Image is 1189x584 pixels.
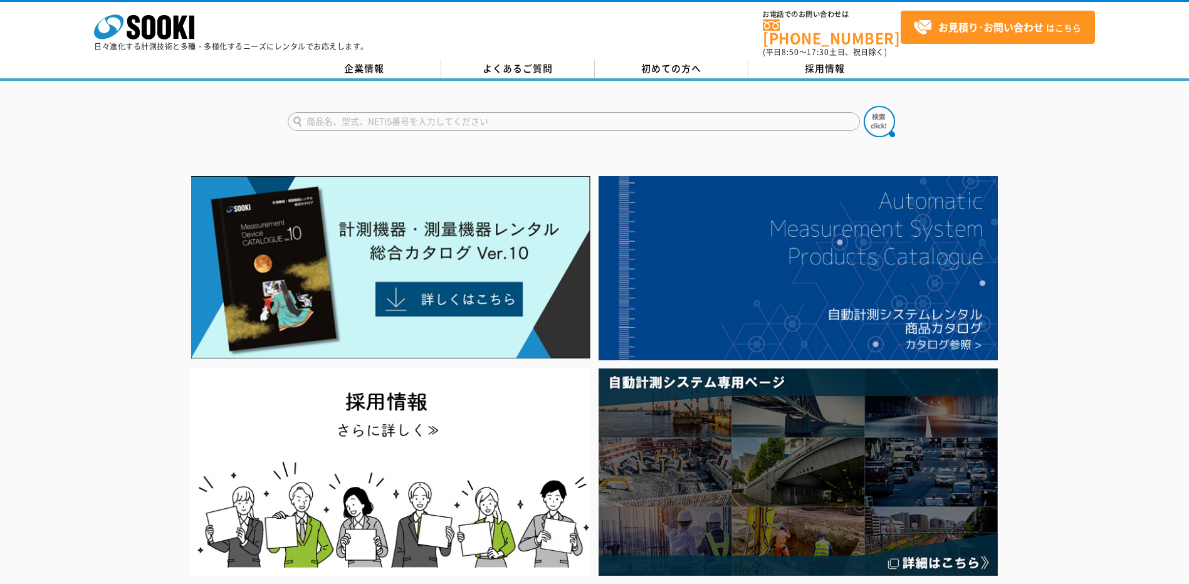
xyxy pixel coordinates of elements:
[748,60,902,78] a: 採用情報
[901,11,1095,44] a: お見積り･お問い合わせはこちら
[595,60,748,78] a: 初めての方へ
[807,46,829,58] span: 17:30
[191,368,590,576] img: SOOKI recruit
[938,19,1044,34] strong: お見積り･お問い合わせ
[641,61,701,75] span: 初めての方へ
[94,43,369,50] p: 日々進化する計測技術と多種・多様化するニーズにレンタルでお応えします。
[913,18,1081,37] span: はこちら
[288,60,441,78] a: 企業情報
[763,11,901,18] span: お電話でのお問い合わせは
[191,176,590,359] img: Catalog Ver10
[782,46,799,58] span: 8:50
[599,368,998,576] img: 自動計測システム専用ページ
[864,106,895,137] img: btn_search.png
[763,46,887,58] span: (平日 ～ 土日、祝日除く)
[441,60,595,78] a: よくあるご質問
[599,176,998,360] img: 自動計測システムカタログ
[763,19,901,45] a: [PHONE_NUMBER]
[288,112,860,131] input: 商品名、型式、NETIS番号を入力してください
